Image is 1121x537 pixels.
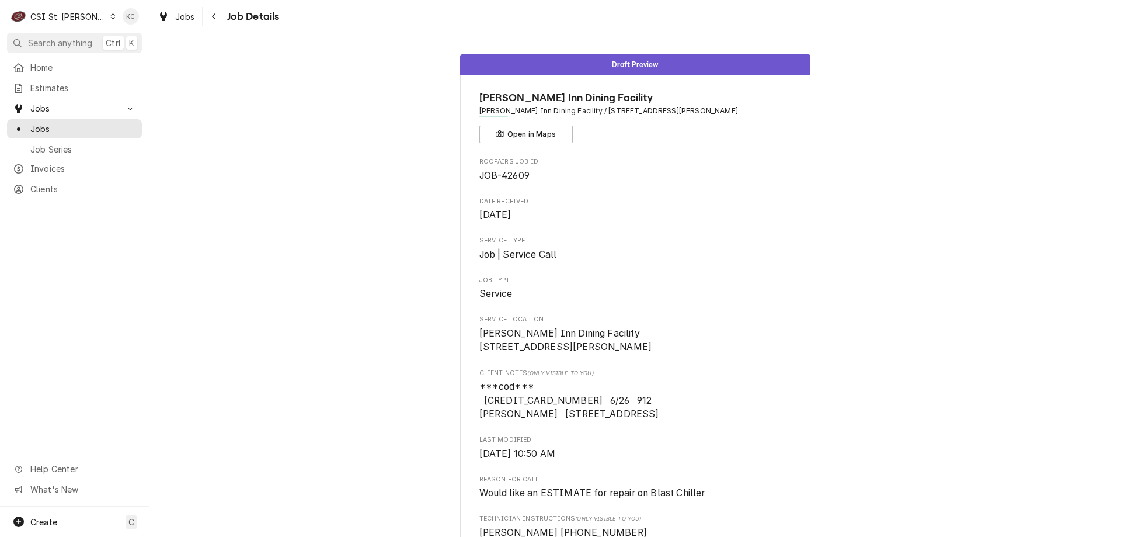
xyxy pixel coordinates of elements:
[479,487,705,498] span: Would like an ESTIMATE for repair on Blast Chiller
[30,11,106,23] div: CSI St. [PERSON_NAME]
[479,447,792,461] span: Last Modified
[30,143,136,155] span: Job Series
[479,170,530,181] span: JOB-42609
[479,90,792,143] div: Client Information
[479,169,792,183] span: Roopairs Job ID
[7,119,142,138] a: Jobs
[479,486,792,500] span: Reason For Call
[479,90,792,106] span: Name
[479,248,792,262] span: Service Type
[479,249,557,260] span: Job | Service Call
[30,61,136,74] span: Home
[479,435,792,460] div: Last Modified
[30,463,135,475] span: Help Center
[479,288,513,299] span: Service
[30,82,136,94] span: Estimates
[479,126,573,143] button: Open in Maps
[11,8,27,25] div: C
[7,33,142,53] button: Search anythingCtrlK
[479,197,792,222] div: Date Received
[7,140,142,159] a: Job Series
[30,183,136,195] span: Clients
[11,8,27,25] div: CSI St. Louis's Avatar
[175,11,195,23] span: Jobs
[479,315,792,324] span: Service Location
[479,106,792,116] span: Address
[153,7,200,26] a: Jobs
[479,157,792,167] span: Roopairs Job ID
[479,209,511,220] span: [DATE]
[224,9,280,25] span: Job Details
[7,179,142,199] a: Clients
[479,475,792,484] span: Reason For Call
[479,287,792,301] span: Job Type
[7,459,142,479] a: Go to Help Center
[575,515,641,522] span: (Only Visible to You)
[28,37,92,49] span: Search anything
[123,8,139,25] div: Kelly Christen's Avatar
[460,54,810,75] div: Status
[30,102,119,115] span: Jobs
[205,7,224,26] button: Navigate back
[479,236,792,261] div: Service Type
[479,380,792,421] span: [object Object]
[7,159,142,178] a: Invoices
[479,276,792,285] span: Job Type
[479,276,792,301] div: Job Type
[479,157,792,182] div: Roopairs Job ID
[30,517,57,527] span: Create
[7,78,142,98] a: Estimates
[106,37,121,49] span: Ctrl
[479,369,792,421] div: [object Object]
[30,162,136,175] span: Invoices
[479,448,555,459] span: [DATE] 10:50 AM
[479,197,792,206] span: Date Received
[479,315,792,354] div: Service Location
[479,236,792,245] span: Service Type
[30,123,136,135] span: Jobs
[479,514,792,524] span: Technician Instructions
[479,475,792,500] div: Reason For Call
[479,208,792,222] span: Date Received
[527,370,593,376] span: (Only Visible to You)
[479,381,659,420] span: ***cod*** [CREDIT_CARD_NUMBER] 6/26 912 [PERSON_NAME] [STREET_ADDRESS]
[123,8,139,25] div: KC
[479,369,792,378] span: Client Notes
[479,328,652,353] span: [PERSON_NAME] Inn Dining Facility [STREET_ADDRESS][PERSON_NAME]
[612,61,658,68] span: Draft Preview
[479,327,792,354] span: Service Location
[7,99,142,118] a: Go to Jobs
[7,58,142,77] a: Home
[7,480,142,499] a: Go to What's New
[479,435,792,445] span: Last Modified
[129,37,134,49] span: K
[30,483,135,496] span: What's New
[128,516,134,528] span: C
